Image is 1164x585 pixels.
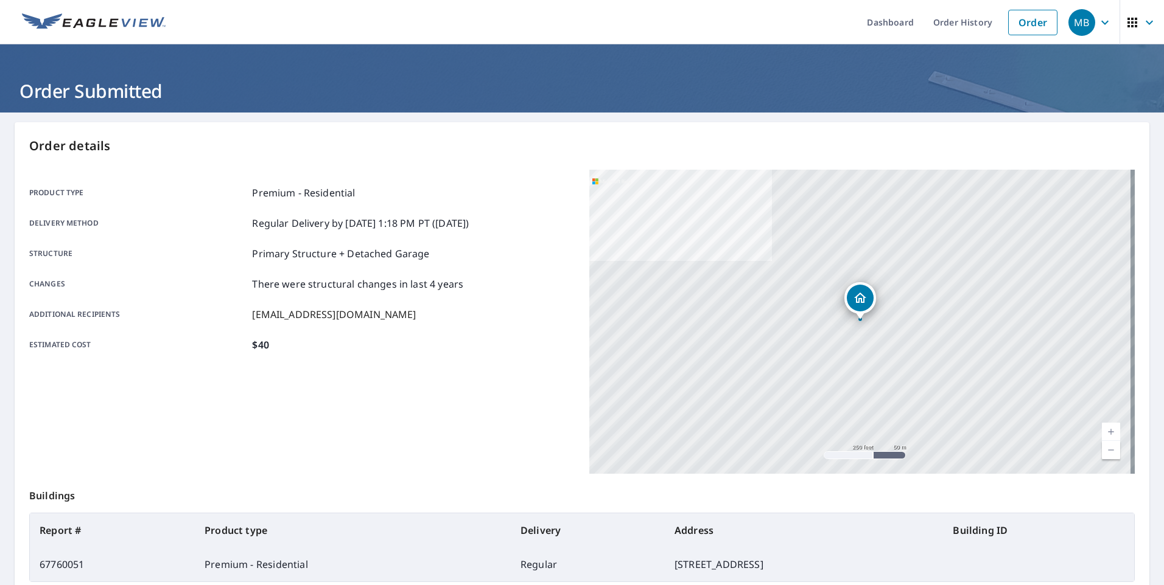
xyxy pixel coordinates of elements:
[511,513,665,547] th: Delivery
[943,513,1134,547] th: Building ID
[1102,423,1120,441] a: Current Level 17, Zoom In
[511,547,665,581] td: Regular
[29,474,1135,513] p: Buildings
[252,216,469,230] p: Regular Delivery by [DATE] 1:18 PM PT ([DATE])
[29,216,247,230] p: Delivery method
[15,78,1149,103] h1: Order Submitted
[665,547,943,581] td: [STREET_ADDRESS]
[252,246,429,261] p: Primary Structure + Detached Garage
[29,185,247,200] p: Product type
[252,337,268,352] p: $40
[29,137,1135,155] p: Order details
[844,282,876,320] div: Dropped pin, building 1, Residential property, 10648 Wildlife Ct Alvaton, KY 42122
[665,513,943,547] th: Address
[1008,10,1057,35] a: Order
[29,246,247,261] p: Structure
[1102,441,1120,459] a: Current Level 17, Zoom Out
[29,277,247,291] p: Changes
[22,13,166,32] img: EV Logo
[252,185,355,200] p: Premium - Residential
[252,307,416,322] p: [EMAIL_ADDRESS][DOMAIN_NAME]
[195,547,511,581] td: Premium - Residential
[29,337,247,352] p: Estimated cost
[30,547,195,581] td: 67760051
[30,513,195,547] th: Report #
[252,277,463,291] p: There were structural changes in last 4 years
[29,307,247,322] p: Additional recipients
[1068,9,1095,36] div: MB
[195,513,511,547] th: Product type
